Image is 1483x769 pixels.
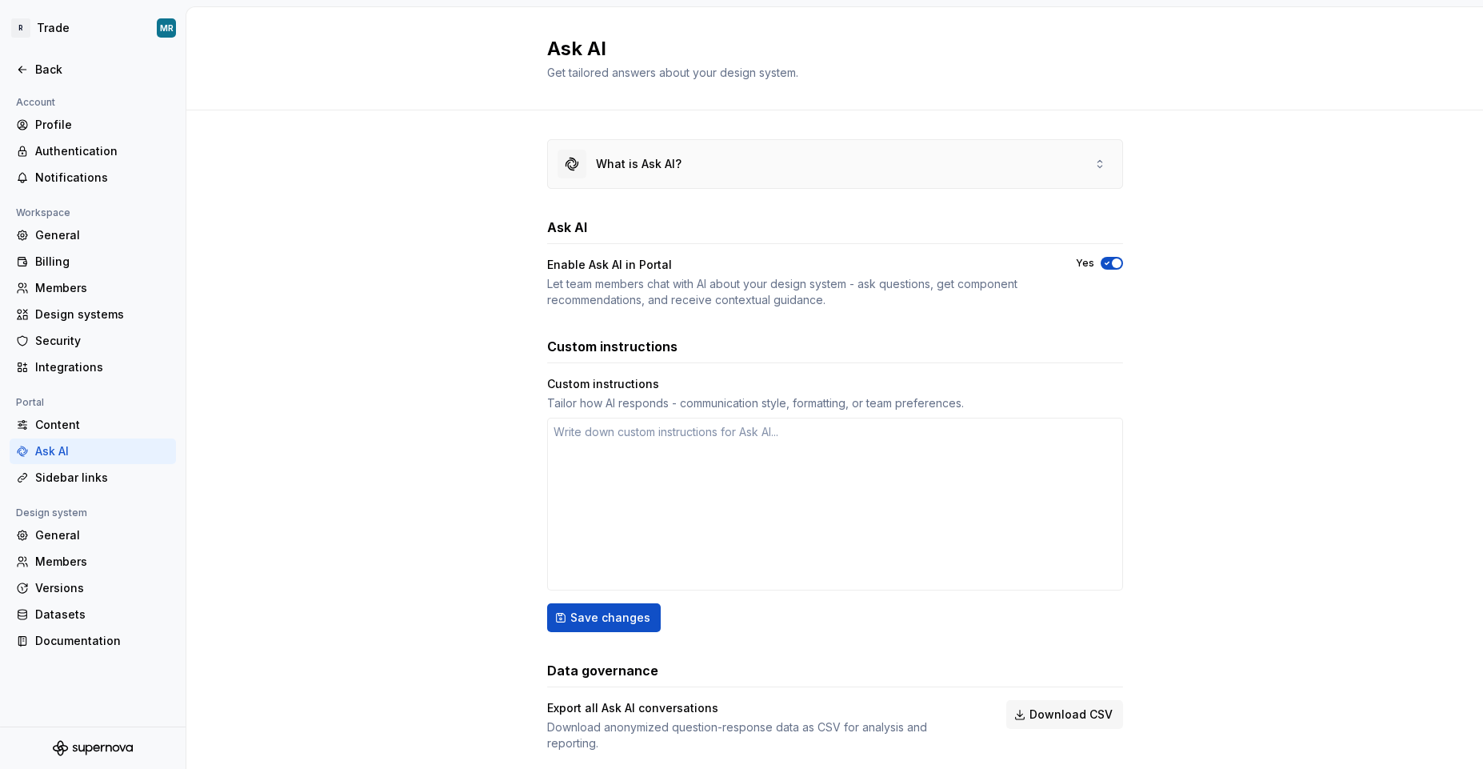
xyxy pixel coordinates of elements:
div: Let team members chat with AI about your design system - ask questions, get component recommendat... [547,276,1047,308]
div: Integrations [35,359,170,375]
div: Back [35,62,170,78]
a: Sidebar links [10,465,176,491]
a: Ask AI [10,439,176,464]
h2: Ask AI [547,36,1104,62]
a: Members [10,549,176,575]
button: Download CSV [1006,700,1123,729]
div: General [35,227,170,243]
div: Profile [35,117,170,133]
a: Security [10,328,176,354]
div: Workspace [10,203,77,222]
h3: Custom instructions [547,337,678,356]
a: Notifications [10,165,176,190]
div: Design system [10,503,94,523]
a: Design systems [10,302,176,327]
a: Authentication [10,138,176,164]
div: Sidebar links [35,470,170,486]
a: Documentation [10,628,176,654]
div: Content [35,417,170,433]
div: Members [35,280,170,296]
div: Documentation [35,633,170,649]
a: Billing [10,249,176,274]
div: Datasets [35,607,170,623]
a: Versions [10,575,176,601]
div: Export all Ask AI conversations [547,700,718,716]
div: General [35,527,170,543]
div: Portal [10,393,50,412]
div: Ask AI [35,443,170,459]
div: Billing [35,254,170,270]
a: Integrations [10,354,176,380]
a: Members [10,275,176,301]
div: Enable Ask AI in Portal [547,257,672,273]
div: R [11,18,30,38]
span: Get tailored answers about your design system. [547,66,798,79]
svg: Supernova Logo [53,740,133,756]
div: MR [160,22,174,34]
label: Yes [1076,257,1094,270]
div: Tailor how AI responds - communication style, formatting, or team preferences. [547,395,1123,411]
span: Download CSV [1029,707,1113,723]
div: Versions [35,580,170,596]
div: Design systems [35,306,170,322]
button: Save changes [547,603,661,632]
a: General [10,523,176,548]
a: Content [10,412,176,438]
div: Download anonymized question-response data as CSV for analysis and reporting. [547,719,977,751]
a: Profile [10,112,176,138]
div: Security [35,333,170,349]
a: General [10,222,176,248]
div: Members [35,554,170,570]
a: Back [10,57,176,82]
div: Notifications [35,170,170,186]
button: RTradeMR [3,10,182,46]
div: Authentication [35,143,170,159]
div: Trade [37,20,70,36]
div: Custom instructions [547,376,659,392]
div: Account [10,93,62,112]
div: What is Ask AI? [596,156,682,172]
a: Datasets [10,602,176,627]
h3: Ask AI [547,218,587,237]
span: Save changes [570,610,650,626]
h3: Data governance [547,661,658,680]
